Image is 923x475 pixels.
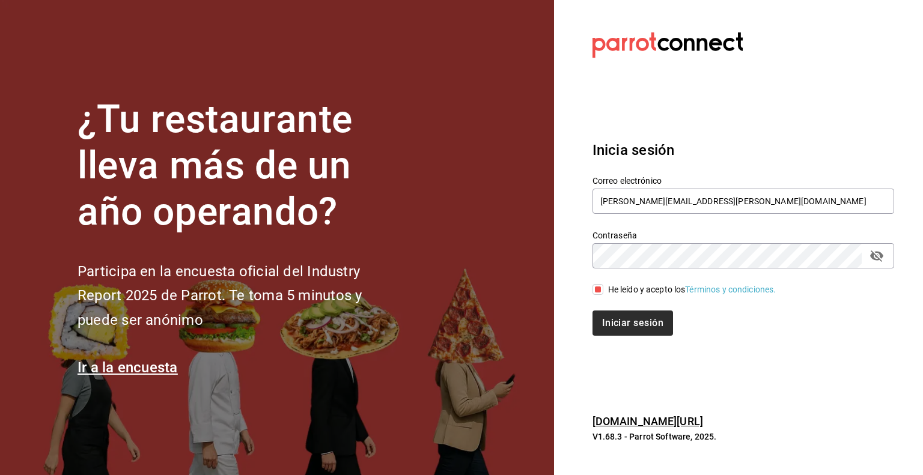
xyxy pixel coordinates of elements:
[608,283,776,296] div: He leído y acepto los
[685,285,776,294] a: Términos y condiciones.
[78,259,402,333] h2: Participa en la encuesta oficial del Industry Report 2025 de Parrot. Te toma 5 minutos y puede se...
[592,415,703,428] a: [DOMAIN_NAME][URL]
[592,177,894,185] label: Correo electrónico
[592,189,894,214] input: Ingresa tu correo electrónico
[867,246,887,266] button: passwordField
[592,431,894,443] p: V1.68.3 - Parrot Software, 2025.
[592,310,673,336] button: Iniciar sesión
[592,231,894,240] label: Contraseña
[78,359,178,376] a: Ir a la encuesta
[78,97,402,235] h1: ¿Tu restaurante lleva más de un año operando?
[592,139,894,161] h3: Inicia sesión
